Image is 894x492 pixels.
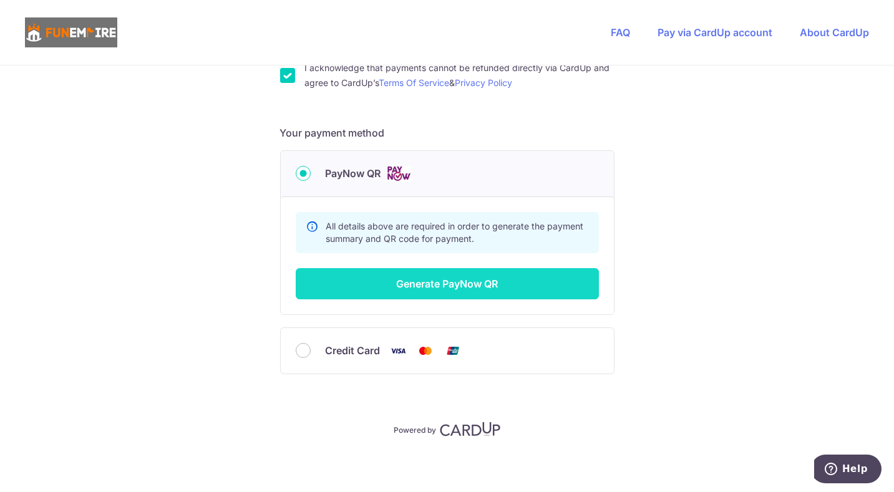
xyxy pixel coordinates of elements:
button: Generate PayNow QR [296,268,599,299]
img: Union Pay [440,343,465,359]
h5: Your payment method [280,125,615,140]
img: Visa [386,343,411,359]
a: FAQ [611,26,630,39]
iframe: Opens a widget where you can find more information [814,455,882,486]
a: Terms Of Service [379,77,450,88]
div: Credit Card Visa Mastercard Union Pay [296,343,599,359]
a: Pay via CardUp account [658,26,772,39]
img: Mastercard [413,343,438,359]
p: Powered by [394,423,436,435]
a: Privacy Policy [455,77,513,88]
img: Cards logo [386,166,411,181]
div: PayNow QR Cards logo [296,166,599,181]
span: All details above are required in order to generate the payment summary and QR code for payment. [326,221,584,244]
span: PayNow QR [326,166,381,181]
label: I acknowledge that payments cannot be refunded directly via CardUp and agree to CardUp’s & [305,60,615,90]
span: Credit Card [326,343,381,358]
a: About CardUp [800,26,869,39]
img: CardUp [440,422,501,437]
